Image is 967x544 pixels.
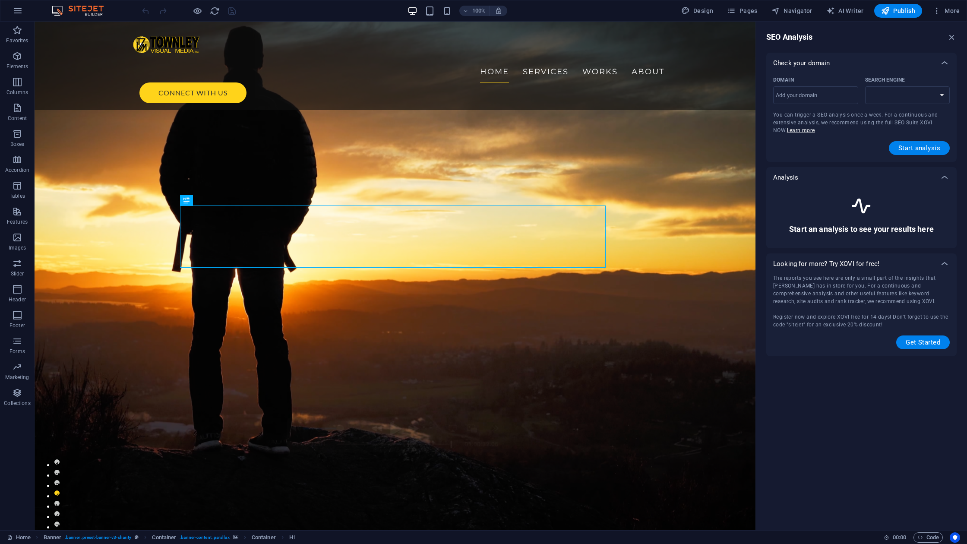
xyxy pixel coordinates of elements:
[727,6,757,15] span: Pages
[9,322,25,329] p: Footer
[766,188,957,248] div: Check your domain
[5,167,29,174] p: Accordion
[865,76,905,83] p: Select the matching search engine for your region.
[472,6,486,16] h6: 100%
[9,348,25,355] p: Forms
[773,259,879,268] p: Looking for more? Try XOVI for free!
[11,270,24,277] p: Slider
[766,274,957,356] div: Check your domain
[787,127,815,133] a: Learn more
[6,89,28,96] p: Columns
[209,6,220,16] button: reload
[874,4,922,18] button: Publish
[773,89,858,102] input: Domain
[881,6,915,15] span: Publish
[773,275,948,328] span: The reports you see here are only a small part of the insights that [PERSON_NAME] has in store fo...
[20,479,25,484] button: 5
[20,490,25,495] button: 6
[192,6,202,16] button: Click here to leave preview mode and continue editing
[889,141,950,155] button: Start analysis
[9,193,25,199] p: Tables
[44,532,297,543] nav: breadcrumb
[7,532,31,543] a: Click to cancel selection. Double-click to open Pages
[152,532,176,543] span: Click to select. Double-click to edit
[6,63,28,70] p: Elements
[7,218,28,225] p: Features
[65,532,131,543] span: . banner .preset-banner-v3-charity
[495,7,502,15] i: On resize automatically adjust zoom level to fit chosen device.
[913,532,943,543] button: Code
[10,141,25,148] p: Boxes
[8,115,27,122] p: Content
[20,500,25,505] button: 7
[893,532,906,543] span: 00 00
[135,535,139,540] i: This element is a customizable preset
[20,448,25,453] button: 2
[44,532,62,543] span: Click to select. Double-click to edit
[20,469,25,474] button: 4
[681,6,714,15] span: Design
[826,6,864,15] span: AI Writer
[459,6,490,16] button: 100%
[898,145,940,152] span: Start analysis
[766,167,957,188] div: Analysis
[724,4,761,18] button: Pages
[252,532,276,543] span: Click to select. Double-click to edit
[766,253,957,274] div: Looking for more? Try XOVI for free!
[678,4,717,18] button: Design
[906,339,940,346] span: Get Started
[180,532,229,543] span: . banner-content .parallax
[289,532,296,543] span: Click to select. Double-click to edit
[766,73,957,162] div: Check your domain
[768,4,816,18] button: Navigator
[766,53,957,73] div: Check your domain
[9,296,26,303] p: Header
[6,37,28,44] p: Favorites
[932,6,960,15] span: More
[950,532,960,543] button: Usercentrics
[823,4,867,18] button: AI Writer
[789,224,934,234] h6: Start an analysis to see your results here
[773,173,798,182] p: Analysis
[50,6,114,16] img: Editor Logo
[766,32,813,42] h6: SEO Analysis
[917,532,939,543] span: Code
[233,535,238,540] i: This element contains a background
[929,4,963,18] button: More
[771,6,812,15] span: Navigator
[9,244,26,251] p: Images
[865,86,950,104] select: Search Engine
[773,59,830,67] p: Check your domain
[884,532,907,543] h6: Session time
[899,534,900,541] span: :
[20,438,25,443] button: 1
[4,400,30,407] p: Collections
[5,374,29,381] p: Marketing
[210,6,220,16] i: Reload page
[20,459,25,464] button: 3
[896,335,950,349] button: Get Started
[773,76,794,83] p: Domain
[773,112,938,133] span: You can trigger a SEO analysis once a week. For a continuous and extensive analysis, we recommend...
